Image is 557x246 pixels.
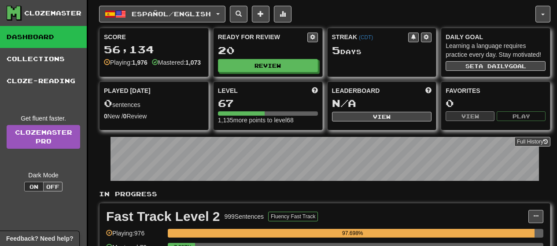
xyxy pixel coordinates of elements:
[7,171,80,180] div: Dark Mode
[104,98,204,109] div: sentences
[218,45,318,56] div: 20
[446,86,546,95] div: Favorites
[123,113,127,120] strong: 0
[170,229,535,238] div: 97.698%
[104,113,107,120] strong: 0
[332,44,340,56] span: 5
[332,45,432,56] div: Day s
[446,111,494,121] button: View
[332,112,432,121] button: View
[24,182,44,191] button: On
[152,58,201,67] div: Mastered:
[99,190,550,198] p: In Progress
[225,212,264,221] div: 999 Sentences
[99,6,225,22] button: Español/English
[479,63,509,69] span: a daily
[446,98,546,109] div: 0
[218,98,318,109] div: 67
[230,6,247,22] button: Search sentences
[425,86,432,95] span: This week in points, UTC
[218,59,318,72] button: Review
[6,234,73,243] span: Open feedback widget
[359,34,373,40] a: (CDT)
[104,33,204,41] div: Score
[104,58,148,67] div: Playing:
[104,97,112,109] span: 0
[104,44,204,55] div: 56,134
[332,33,409,41] div: Streak
[185,59,201,66] strong: 1,073
[446,33,546,41] div: Daily Goal
[7,125,80,149] a: ClozemasterPro
[446,41,546,59] div: Learning a language requires practice every day. Stay motivated!
[104,112,204,121] div: New / Review
[312,86,318,95] span: Score more points to level up
[106,210,220,223] div: Fast Track Level 2
[218,116,318,125] div: 1,135 more points to level 68
[132,59,148,66] strong: 1,976
[514,137,550,147] button: Full History
[132,10,211,18] span: Español / English
[274,6,291,22] button: More stats
[218,86,238,95] span: Level
[252,6,269,22] button: Add sentence to collection
[24,9,81,18] div: Clozemaster
[218,33,307,41] div: Ready for Review
[332,86,380,95] span: Leaderboard
[268,212,318,221] button: Fluency Fast Track
[332,97,356,109] span: N/A
[497,111,546,121] button: Play
[106,229,163,243] div: Playing: 976
[7,114,80,123] div: Get fluent faster.
[446,61,546,71] button: Seta dailygoal
[43,182,63,191] button: Off
[104,86,151,95] span: Played [DATE]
